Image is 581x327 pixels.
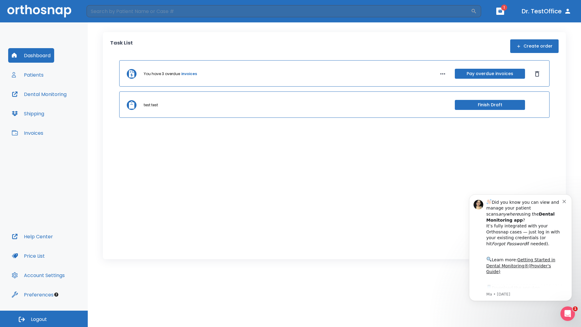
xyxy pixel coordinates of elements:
[8,268,68,282] button: Account Settings
[8,87,70,101] button: Dental Monitoring
[144,71,180,77] p: You have 3 overdue
[54,292,59,297] div: Tooltip anchor
[455,100,525,110] button: Finish Draft
[8,106,48,121] button: Shipping
[181,71,197,77] a: invoices
[8,287,57,302] button: Preferences
[501,5,507,11] span: 1
[8,68,47,82] button: Patients
[532,69,542,79] button: Dismiss
[31,316,47,323] span: Logout
[455,69,525,79] button: Pay overdue invoices
[110,39,133,53] p: Task List
[87,5,471,17] input: Search by Patient Name or Case #
[8,249,48,263] button: Price List
[460,187,581,324] iframe: Intercom notifications message
[573,306,578,311] span: 1
[510,39,559,53] button: Create order
[560,306,575,321] iframe: Intercom live chat
[8,126,47,140] button: Invoices
[144,102,158,108] p: test test
[7,5,71,17] img: Orthosnap
[8,229,57,244] button: Help Center
[519,6,574,17] button: Dr. TestOffice
[8,48,54,63] button: Dashboard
